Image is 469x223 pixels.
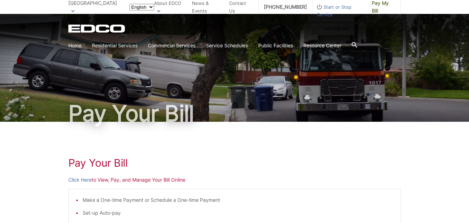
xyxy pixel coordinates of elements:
[92,42,137,49] a: Residential Services
[206,42,248,49] a: Service Schedules
[258,42,293,49] a: Public Facilities
[129,4,154,10] select: Select a language
[148,42,195,49] a: Commercial Services
[303,42,341,49] a: Resource Center
[68,176,401,184] p: to View, Pay, and Manage Your Bill Online
[68,24,126,33] a: EDCD logo. Return to the homepage.
[68,176,92,184] a: Click Here
[68,102,401,125] h1: Pay Your Bill
[83,209,394,217] li: Set-up Auto-pay
[68,157,401,169] h1: Pay Your Bill
[68,42,82,49] a: Home
[83,196,394,204] li: Make a One-time Payment or Schedule a One-time Payment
